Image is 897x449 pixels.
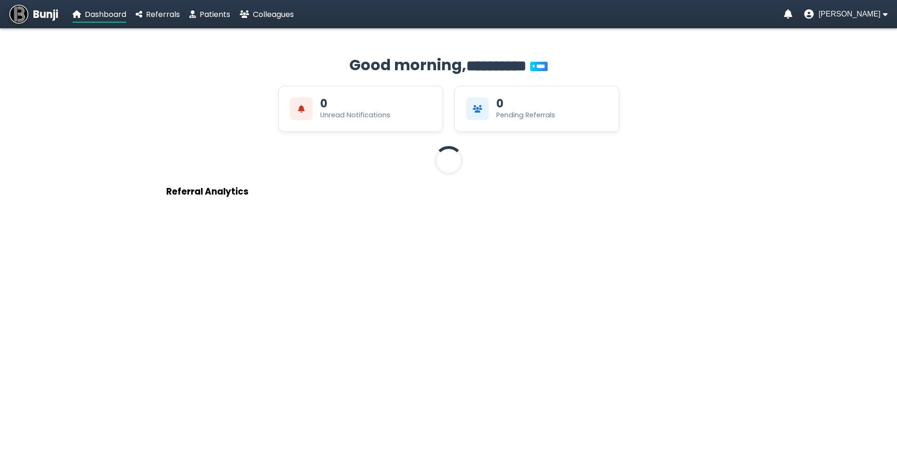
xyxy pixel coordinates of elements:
[818,10,881,18] span: [PERSON_NAME]
[496,98,503,109] div: 0
[9,5,58,24] a: Bunji
[278,86,443,132] div: View Unread Notifications
[33,7,58,22] span: Bunji
[136,8,180,20] a: Referrals
[240,8,294,20] a: Colleagues
[166,185,731,198] h3: Referral Analytics
[166,54,731,76] h2: Good morning,
[73,8,126,20] a: Dashboard
[784,9,792,19] a: Notifications
[496,110,555,120] div: Pending Referrals
[454,86,619,132] div: View Pending Referrals
[320,98,327,109] div: 0
[9,5,28,24] img: Bunji Dental Referral Management
[146,9,180,20] span: Referrals
[320,110,390,120] div: Unread Notifications
[189,8,230,20] a: Patients
[530,62,548,71] span: You’re on Plus!
[200,9,230,20] span: Patients
[253,9,294,20] span: Colleagues
[804,9,888,19] button: User menu
[85,9,126,20] span: Dashboard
